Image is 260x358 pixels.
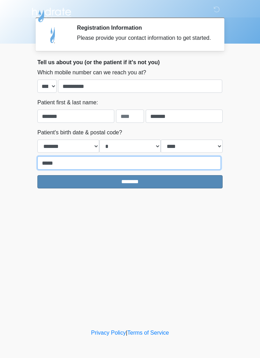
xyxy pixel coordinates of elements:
div: Please provide your contact information to get started. [77,34,212,42]
a: Privacy Policy [91,330,126,336]
h2: Tell us about you (or the patient if it's not you) [37,59,223,66]
a: | [126,330,127,336]
img: Agent Avatar [43,24,64,45]
label: Patient's birth date & postal code? [37,128,122,137]
label: Patient first & last name: [37,98,98,107]
label: Which mobile number can we reach you at? [37,68,146,77]
a: Terms of Service [127,330,169,336]
img: Hydrate IV Bar - Scottsdale Logo [30,5,72,23]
